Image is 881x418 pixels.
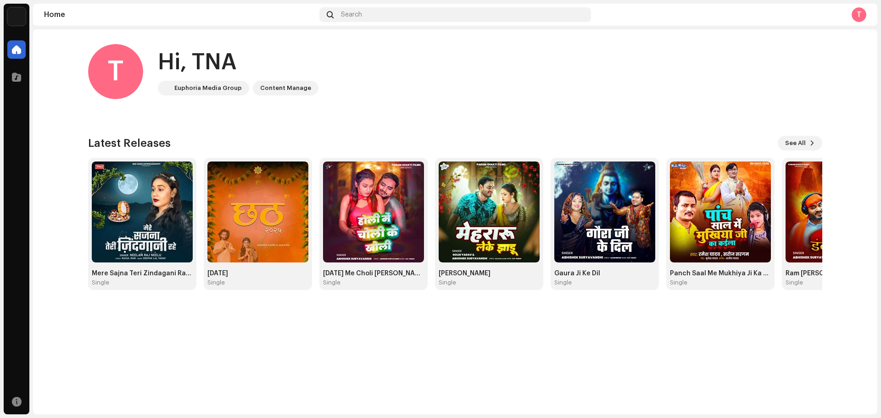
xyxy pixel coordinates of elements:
[207,162,308,262] img: 08960b62-17ed-4e94-88bd-3a76fa1c001c
[341,11,362,18] span: Search
[670,162,771,262] img: 45bd357f-b584-4c6c-adb0-040f70b42956
[323,279,340,286] div: Single
[92,279,109,286] div: Single
[207,270,308,277] div: [DATE]
[670,279,687,286] div: Single
[439,279,456,286] div: Single
[554,279,572,286] div: Single
[554,270,655,277] div: Gaura Ji Ke Dil
[207,279,225,286] div: Single
[323,162,424,262] img: da8f2d1c-d785-4548-ab0a-ce4910f8669d
[323,270,424,277] div: [DATE] Me Choli [PERSON_NAME]
[554,162,655,262] img: 5c44c727-91b2-4dcd-af78-b4a435256dca
[778,136,822,150] button: See All
[88,136,171,150] h3: Latest Releases
[92,270,193,277] div: Mere Sajna Teri Zindagani Rahe
[160,83,171,94] img: de0d2825-999c-4937-b35a-9adca56ee094
[786,279,803,286] div: Single
[260,83,311,94] div: Content Manage
[785,134,806,152] span: See All
[88,44,143,99] div: T
[44,11,316,18] div: Home
[852,7,866,22] div: T
[670,270,771,277] div: Panch Saal Me Mukhiya Ji Ka Kaila
[158,48,318,77] div: Hi, TNA
[439,162,540,262] img: 7d0be83f-47c5-4490-9398-d7baa68a5e52
[439,270,540,277] div: [PERSON_NAME]
[7,7,26,26] img: de0d2825-999c-4937-b35a-9adca56ee094
[174,83,242,94] div: Euphoria Media Group
[92,162,193,262] img: b7884cd5-450f-4196-984b-08abe4adf264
